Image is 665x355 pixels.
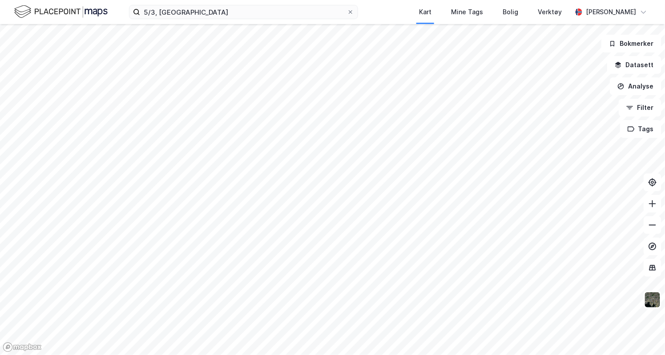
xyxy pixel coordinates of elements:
[538,7,562,17] div: Verktøy
[3,342,42,352] a: Mapbox homepage
[621,312,665,355] div: Kontrollprogram for chat
[140,5,347,19] input: Søk på adresse, matrikkel, gårdeiere, leietakere eller personer
[419,7,431,17] div: Kart
[14,4,108,20] img: logo.f888ab2527a4732fd821a326f86c7f29.svg
[451,7,483,17] div: Mine Tags
[586,7,637,17] div: [PERSON_NAME]
[619,99,661,117] button: Filter
[621,312,665,355] iframe: Chat Widget
[610,77,661,95] button: Analyse
[503,7,518,17] div: Bolig
[601,35,661,52] button: Bokmerker
[607,56,661,74] button: Datasett
[644,291,661,308] img: 9k=
[620,120,661,138] button: Tags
